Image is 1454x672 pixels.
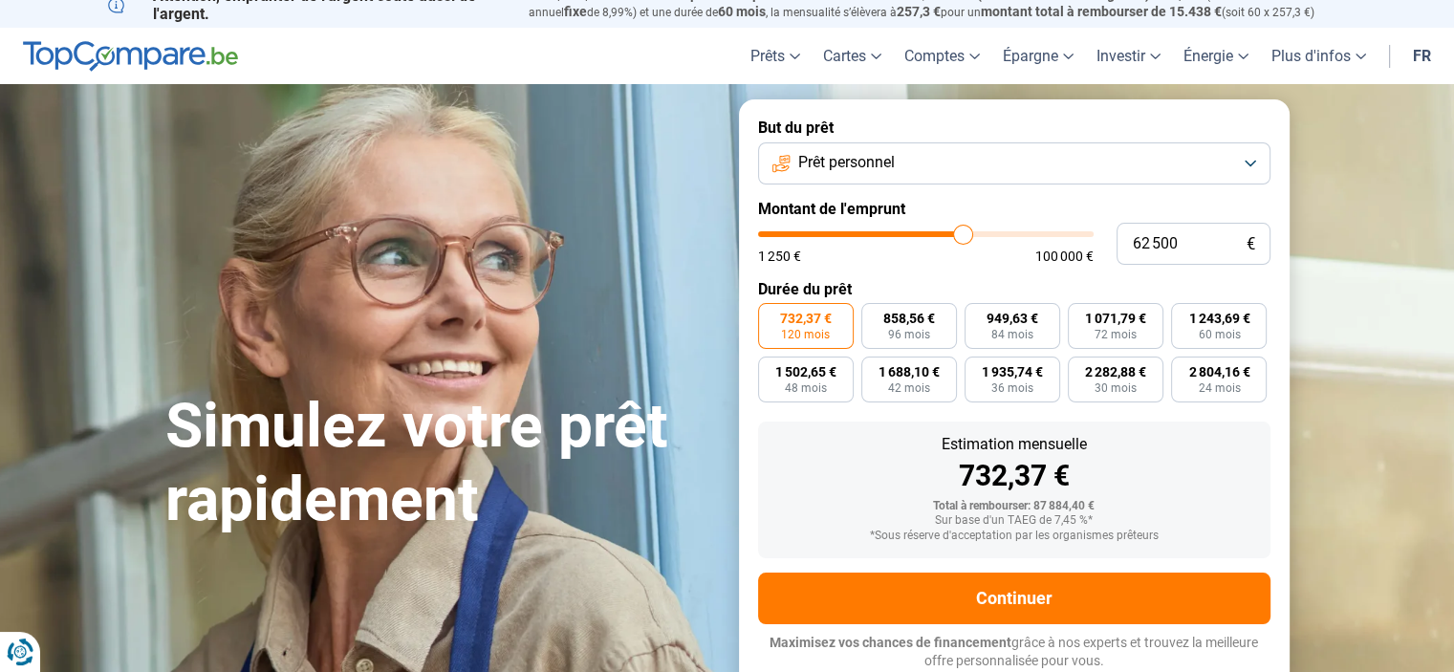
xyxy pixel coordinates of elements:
[773,514,1255,528] div: Sur base d'un TAEG de 7,45 %*
[798,152,895,173] span: Prêt personnel
[1198,329,1240,340] span: 60 mois
[758,119,1270,137] label: But du prêt
[981,4,1222,19] span: montant total à rembourser de 15.438 €
[1035,249,1094,263] span: 100 000 €
[758,200,1270,218] label: Montant de l'emprunt
[982,365,1043,379] span: 1 935,74 €
[781,329,830,340] span: 120 mois
[775,365,836,379] span: 1 502,65 €
[1401,28,1443,84] a: fr
[758,280,1270,298] label: Durée du prêt
[991,28,1085,84] a: Épargne
[758,634,1270,671] p: grâce à nos experts et trouvez la meilleure offre personnalisée pour vous.
[883,312,935,325] span: 858,56 €
[758,573,1270,624] button: Continuer
[739,28,812,84] a: Prêts
[780,312,832,325] span: 732,37 €
[1188,365,1249,379] span: 2 804,16 €
[1095,329,1137,340] span: 72 mois
[1198,382,1240,394] span: 24 mois
[893,28,991,84] a: Comptes
[564,4,587,19] span: fixe
[165,390,716,537] h1: Simulez votre prêt rapidement
[812,28,893,84] a: Cartes
[23,41,238,72] img: TopCompare
[773,462,1255,490] div: 732,37 €
[1085,312,1146,325] span: 1 071,79 €
[758,249,801,263] span: 1 250 €
[1247,236,1255,252] span: €
[879,365,940,379] span: 1 688,10 €
[773,500,1255,513] div: Total à rembourser: 87 884,40 €
[1188,312,1249,325] span: 1 243,69 €
[785,382,827,394] span: 48 mois
[718,4,766,19] span: 60 mois
[1260,28,1378,84] a: Plus d'infos
[888,382,930,394] span: 42 mois
[987,312,1038,325] span: 949,63 €
[770,635,1011,650] span: Maximisez vos chances de financement
[758,142,1270,184] button: Prêt personnel
[773,530,1255,543] div: *Sous réserve d'acceptation par les organismes prêteurs
[1172,28,1260,84] a: Énergie
[1085,365,1146,379] span: 2 282,88 €
[1095,382,1137,394] span: 30 mois
[773,437,1255,452] div: Estimation mensuelle
[1085,28,1172,84] a: Investir
[991,329,1033,340] span: 84 mois
[888,329,930,340] span: 96 mois
[897,4,941,19] span: 257,3 €
[991,382,1033,394] span: 36 mois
